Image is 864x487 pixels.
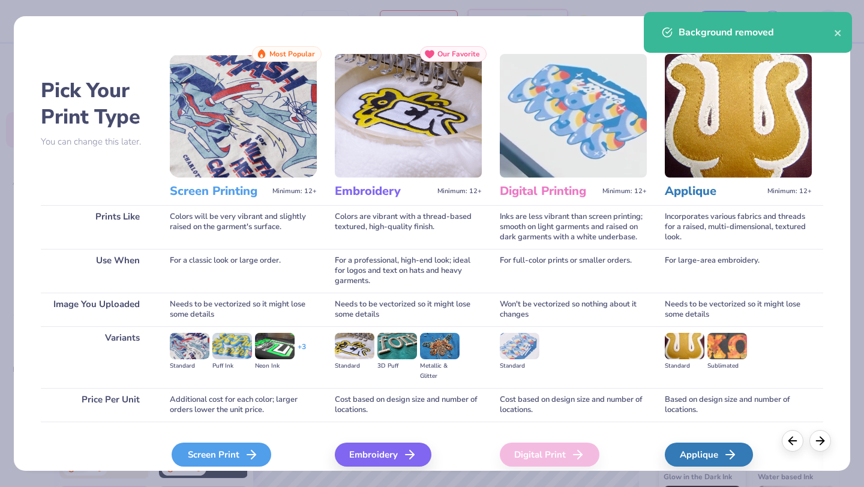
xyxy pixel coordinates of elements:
div: Digital Print [500,443,599,467]
div: Image You Uploaded [41,293,152,326]
img: 3D Puff [377,333,417,359]
img: Standard [500,333,539,359]
p: You can change this later. [41,137,152,147]
div: Standard [665,361,704,371]
div: For large-area embroidery. [665,249,812,293]
div: Needs to be vectorized so it might lose some details [170,293,317,326]
div: Prints Like [41,205,152,249]
span: We'll vectorize your image. [665,469,812,479]
div: Use When [41,249,152,293]
div: Embroidery [335,443,431,467]
h3: Embroidery [335,184,433,199]
span: We'll vectorize your image. [335,469,482,479]
img: Sublimated [707,333,747,359]
span: Minimum: 12+ [272,187,317,196]
div: 3D Puff [377,361,417,371]
h3: Screen Printing [170,184,268,199]
div: Metallic & Glitter [420,361,460,381]
div: Standard [170,361,209,371]
img: Standard [170,333,209,359]
span: Minimum: 12+ [767,187,812,196]
span: We'll vectorize your image. [170,469,317,479]
div: Standard [335,361,374,371]
img: Standard [665,333,704,359]
div: For full-color prints or smaller orders. [500,249,647,293]
div: Standard [500,361,539,371]
img: Puff Ink [212,333,252,359]
div: Neon Ink [255,361,295,371]
span: Most Popular [269,50,315,58]
div: Variants [41,326,152,388]
div: Puff Ink [212,361,252,371]
img: Digital Printing [500,54,647,178]
div: Applique [665,443,753,467]
div: Price Per Unit [41,388,152,422]
div: + 3 [298,342,306,362]
div: Background removed [679,25,834,40]
img: Screen Printing [170,54,317,178]
div: For a classic look or large order. [170,249,317,293]
div: Inks are less vibrant than screen printing; smooth on light garments and raised on dark garments ... [500,205,647,249]
span: Our Favorite [437,50,480,58]
img: Embroidery [335,54,482,178]
div: Based on design size and number of locations. [665,388,812,422]
h2: Pick Your Print Type [41,77,152,130]
img: Metallic & Glitter [420,333,460,359]
div: Screen Print [172,443,271,467]
img: Standard [335,333,374,359]
div: Sublimated [707,361,747,371]
div: Colors will be very vibrant and slightly raised on the garment's surface. [170,205,317,249]
img: Neon Ink [255,333,295,359]
div: Colors are vibrant with a thread-based textured, high-quality finish. [335,205,482,249]
span: Minimum: 12+ [602,187,647,196]
h3: Applique [665,184,763,199]
div: Won't be vectorized so nothing about it changes [500,293,647,326]
img: Applique [665,54,812,178]
div: Needs to be vectorized so it might lose some details [335,293,482,326]
div: For a professional, high-end look; ideal for logos and text on hats and heavy garments. [335,249,482,293]
div: Cost based on design size and number of locations. [335,388,482,422]
div: Needs to be vectorized so it might lose some details [665,293,812,326]
div: Incorporates various fabrics and threads for a raised, multi-dimensional, textured look. [665,205,812,249]
button: close [834,25,842,40]
div: Additional cost for each color; larger orders lower the unit price. [170,388,317,422]
h3: Digital Printing [500,184,598,199]
span: Minimum: 12+ [437,187,482,196]
div: Cost based on design size and number of locations. [500,388,647,422]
